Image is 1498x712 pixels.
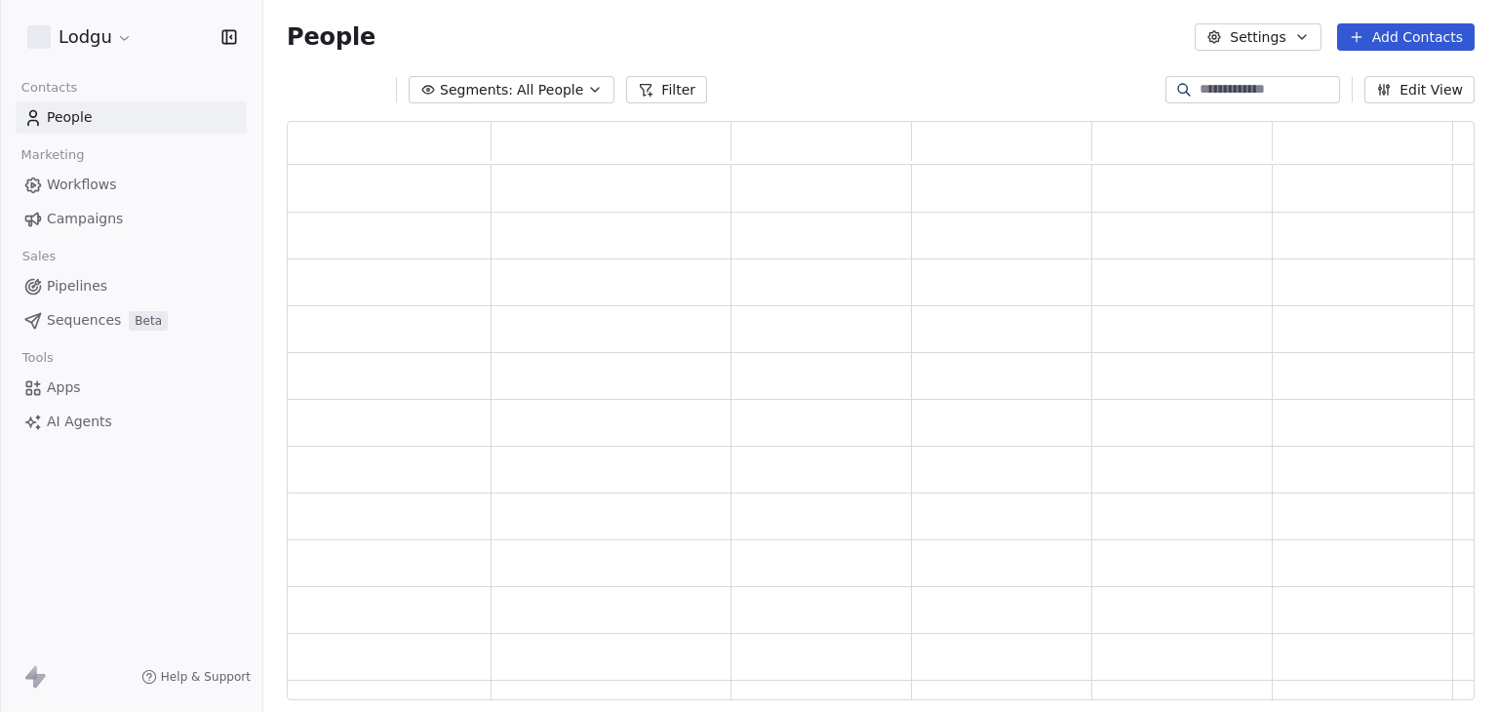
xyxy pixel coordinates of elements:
[16,169,247,201] a: Workflows
[16,304,247,336] a: SequencesBeta
[47,209,123,229] span: Campaigns
[14,343,61,373] span: Tools
[16,372,247,404] a: Apps
[16,203,247,235] a: Campaigns
[16,101,247,134] a: People
[59,24,112,50] span: Lodgu
[47,377,81,398] span: Apps
[1195,23,1321,51] button: Settings
[626,76,707,103] button: Filter
[47,107,93,128] span: People
[1364,76,1475,103] button: Edit View
[141,669,251,685] a: Help & Support
[129,311,168,331] span: Beta
[47,175,117,195] span: Workflows
[47,276,107,297] span: Pipelines
[161,669,251,685] span: Help & Support
[13,140,93,170] span: Marketing
[14,242,64,271] span: Sales
[287,22,375,52] span: People
[16,406,247,438] a: AI Agents
[13,73,86,102] span: Contacts
[47,412,112,432] span: AI Agents
[16,270,247,302] a: Pipelines
[23,20,137,54] button: Lodgu
[1337,23,1475,51] button: Add Contacts
[440,80,513,100] span: Segments:
[517,80,583,100] span: All People
[47,310,121,331] span: Sequences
